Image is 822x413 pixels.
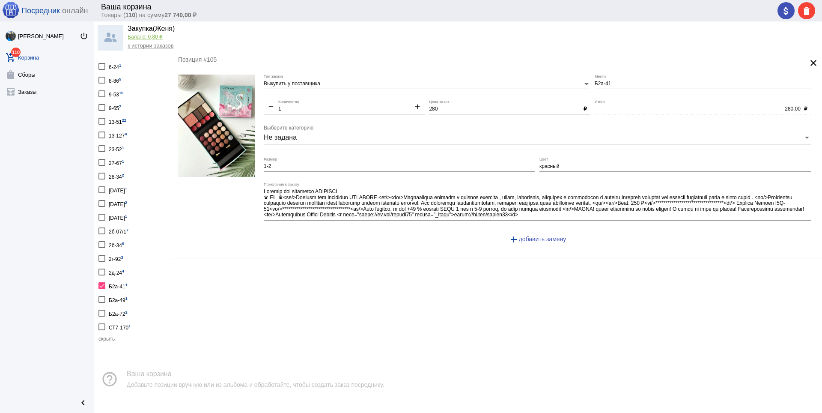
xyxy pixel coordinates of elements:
div: 9-53 [109,88,123,99]
img: apple-icon-60x60.png [2,1,19,18]
small: 1 [128,324,131,328]
small: 5 [122,242,124,246]
img: community_200.png [98,25,123,51]
div: Ваша корзина [127,370,384,381]
div: Ваша корзина [101,3,769,12]
small: 7 [126,228,128,232]
button: добавить замену [502,231,573,247]
img: YV7H7BcZRG1VT6WOa98Raj_l4iNv0isz3E1mt2TfuFZBzpPiMwqlQUCSKvQj5Pyya6uA4U-VAZzfiOpgD-JFQrq3.jpg [6,31,16,41]
small: 2 [122,173,124,177]
mat-icon: chevron_left [78,398,88,408]
app-interface-message: Ваша корзина [94,349,822,395]
mat-icon: clear [808,58,819,68]
mat-icon: delete [801,6,812,16]
span: Не задана [264,134,297,141]
b: ₽ [580,106,590,112]
mat-icon: add [509,234,519,245]
small: 1 [122,159,124,164]
small: 3 [121,255,123,260]
div: 27-67 [109,156,124,168]
small: 1 [125,296,128,301]
div: Б2а-41 [109,280,128,291]
small: 1 [122,146,124,150]
span: скрыть [98,336,115,342]
b: 27 740,00 ₽ [164,12,197,18]
div: 13-127 [109,129,127,141]
span: Выкупить у поставщика [264,81,320,87]
div: 28-34 [109,170,124,182]
div: 2д-24 [109,266,124,278]
small: 1 [119,63,121,68]
div: [PERSON_NAME] [18,33,80,39]
b: ₽ [801,106,811,112]
div: Б2а-49 [109,293,128,305]
small: 2 [125,201,127,205]
small: 2 [125,310,128,314]
small: 7 [119,105,121,109]
div: [DATE] [109,198,127,209]
a: Баланс: 0,80 ₽ [128,34,163,40]
mat-icon: help_outline [101,371,118,388]
div: 23-52 [109,143,124,154]
small: 4 [122,269,124,273]
mat-icon: attach_money [781,6,791,16]
span: онлайн [62,6,88,15]
mat-icon: remove [264,102,278,113]
small: 1 [125,214,127,218]
small: 5 [119,77,121,81]
div: 9-65 [109,102,121,113]
small: 15 [119,91,123,95]
div: Б2а-72 [109,307,128,319]
mat-icon: all_inbox [6,87,16,97]
div: [DATE] [109,184,127,195]
span: добавить замену [509,236,566,242]
div: 2б-34 [109,239,124,250]
mat-icon: add [410,102,425,113]
div: 13-51 [109,115,126,127]
mat-icon: add_shopping_cart [6,52,16,63]
small: 4 [125,132,127,136]
div: Добавьте позиции вручную или из альбома и обработайте, чтобы создать заказ посреднику. [127,381,384,388]
a: к истории заказов [128,42,174,49]
mat-icon: power_settings_new [80,32,88,40]
small: 22 [122,118,126,123]
small: 1 [125,187,127,191]
img: IbQqAiR-3YdeneRUbNSk-txcg7lq_xTO21CMsbZYN3sPJDrMJEoWJFRSparGzZf2_T1036DsilAvlXm-go2D9QZL.jpg [178,75,255,177]
div: 2б-07/1 [109,225,128,236]
b: 110 [125,12,135,18]
div: Позиция #105 [178,56,764,63]
div: СТ7-170 [109,321,131,332]
span: Посредник [21,6,60,15]
div: 8-86 [109,74,121,86]
div: Закупка(Женя) [128,25,175,34]
mat-icon: shopping_bag [6,69,16,80]
div: Товары ( ) на сумму [101,12,769,18]
small: 1 [125,283,128,287]
div: 6-24 [109,60,121,72]
div: 2г-92 [109,252,123,264]
div: [DATE] [109,211,127,223]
